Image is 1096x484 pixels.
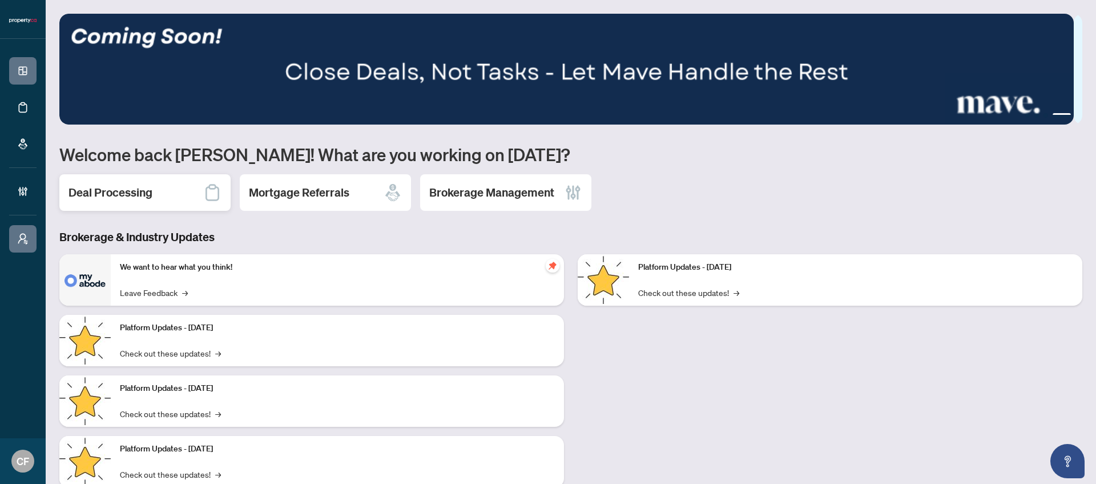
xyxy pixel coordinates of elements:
a: Check out these updates!→ [638,286,739,299]
img: Platform Updates - September 16, 2025 [59,315,111,366]
button: 4 [1053,113,1071,118]
a: Leave Feedback→ [120,286,188,299]
img: Platform Updates - July 21, 2025 [59,375,111,427]
h2: Deal Processing [68,185,152,201]
span: → [215,468,221,481]
p: Platform Updates - [DATE] [120,322,555,334]
h3: Brokerage & Industry Updates [59,229,1082,245]
h2: Mortgage Referrals [249,185,349,201]
button: 3 [1043,113,1048,118]
span: → [215,407,221,420]
h2: Brokerage Management [429,185,554,201]
button: 2 [1034,113,1039,118]
p: Platform Updates - [DATE] [120,443,555,455]
span: CF [17,453,29,469]
p: We want to hear what you think! [120,261,555,274]
h1: Welcome back [PERSON_NAME]! What are you working on [DATE]? [59,143,1082,165]
button: Open asap [1050,444,1085,478]
span: → [215,347,221,359]
span: → [182,286,188,299]
p: Platform Updates - [DATE] [120,382,555,395]
img: Slide 3 [59,14,1074,125]
span: user-switch [17,233,29,245]
p: Platform Updates - [DATE] [638,261,1073,274]
span: → [734,286,739,299]
img: Platform Updates - June 23, 2025 [578,254,629,306]
img: We want to hear what you think! [59,254,111,306]
button: 1 [1025,113,1030,118]
a: Check out these updates!→ [120,407,221,420]
a: Check out these updates!→ [120,347,221,359]
img: logo [9,17,37,24]
a: Check out these updates!→ [120,468,221,481]
span: pushpin [546,259,559,273]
